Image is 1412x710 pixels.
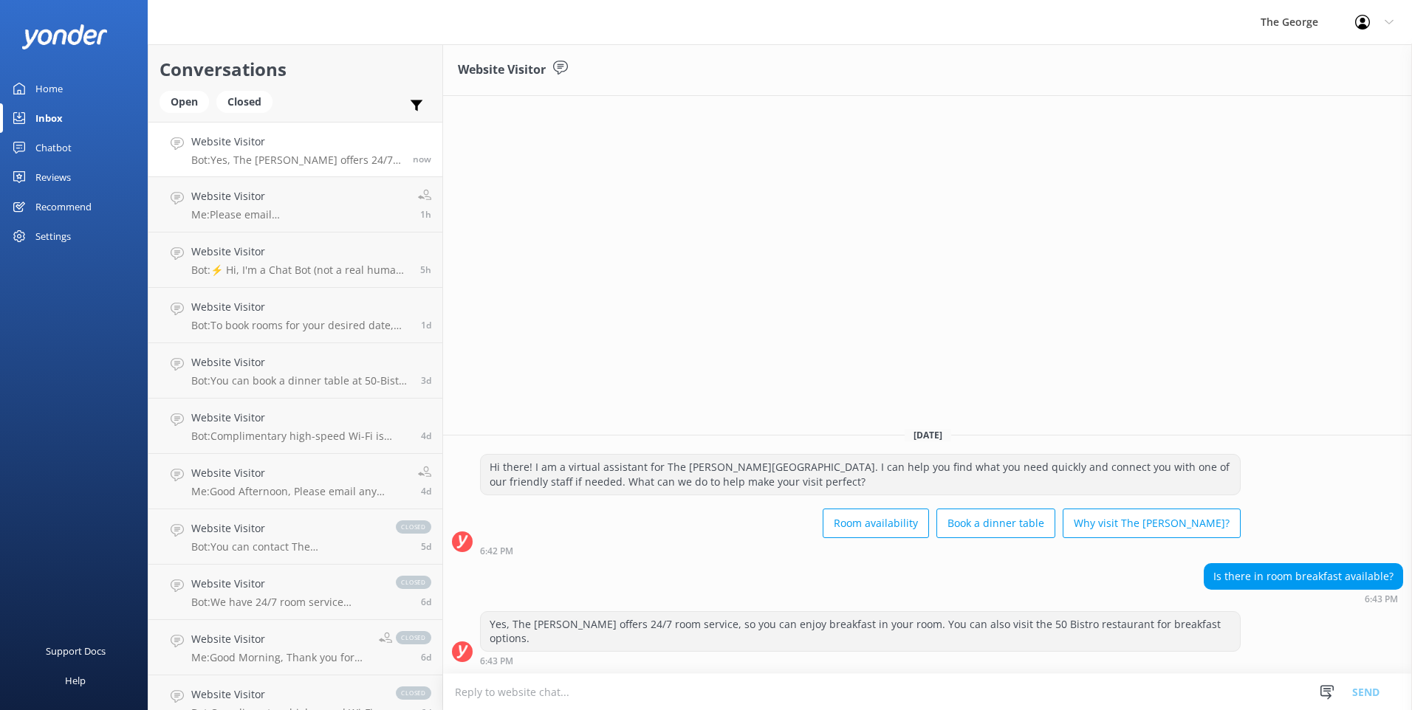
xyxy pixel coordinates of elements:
h4: Website Visitor [191,299,410,315]
a: Website VisitorBot:Yes, The [PERSON_NAME] offers 24/7 room service, so you can enjoy breakfast in... [148,122,442,177]
h2: Conversations [160,55,431,83]
div: Chatbot [35,133,72,162]
a: Website VisitorBot:To book rooms for your desired date, please visit our website at [URL][DOMAIN_... [148,288,442,343]
div: Reviews [35,162,71,192]
a: Website VisitorBot:You can book a dinner table at 50-Bistro using their online availability and b... [148,343,442,399]
span: 01:55pm 13-Aug-2025 (UTC +12:00) Pacific/Auckland [421,596,431,608]
div: Is there in room breakfast available? [1204,564,1402,589]
strong: 6:43 PM [1365,595,1398,604]
h4: Website Visitor [191,631,368,647]
a: Open [160,93,216,109]
strong: 6:42 PM [480,547,513,556]
p: Bot: We have 24/7 room service available at the hotel. You can view the menu and learn more about... [191,596,381,609]
p: Me: Good Afternoon, Please email any reservation's enquiries to [EMAIL_ADDRESS][DOMAIN_NAME] [191,485,407,498]
span: 04:21pm 15-Aug-2025 (UTC +12:00) Pacific/Auckland [421,430,431,442]
span: 10:15am 14-Aug-2025 (UTC +12:00) Pacific/Auckland [421,540,431,553]
p: Me: Good Morning, Thank you for your recent enquiry. Please provide your name and contact details... [191,651,368,664]
p: Bot: Complimentary high-speed Wi-Fi is available to guests for multiple devices. A password will ... [191,430,410,443]
a: Website VisitorBot:Complimentary high-speed Wi-Fi is available to guests for multiple devices. A ... [148,399,442,454]
span: closed [396,520,431,534]
p: Bot: ⚡ Hi, I'm a Chat Bot (not a real human), so I don't have all the answers. I don't have the a... [191,263,409,277]
div: Recommend [35,192,92,221]
h4: Website Visitor [191,354,410,370]
span: closed [396,686,431,700]
div: Home [35,74,63,103]
h4: Website Visitor [191,520,381,537]
a: Website VisitorBot:We have 24/7 room service available at the hotel. You can view the menu and le... [148,565,442,620]
strong: 6:43 PM [480,657,513,666]
span: 06:43pm 19-Aug-2025 (UTC +12:00) Pacific/Auckland [413,153,431,165]
div: 06:43pm 19-Aug-2025 (UTC +12:00) Pacific/Auckland [1204,593,1403,604]
a: Website VisitorBot:You can contact The [PERSON_NAME] via email at [EMAIL_ADDRESS][DOMAIN_NAME].cl... [148,509,442,565]
p: Bot: You can contact The [PERSON_NAME] via email at [EMAIL_ADDRESS][DOMAIN_NAME]. [191,540,381,554]
h4: Website Visitor [191,134,402,150]
p: Bot: To book rooms for your desired date, please visit our website at [URL][DOMAIN_NAME]. If you ... [191,319,410,332]
h4: Website Visitor [191,686,381,703]
a: Website VisitorMe:Good Morning, Thank you for your recent enquiry. Please provide your name and c... [148,620,442,675]
a: Website VisitorMe:Please email conferences@thegeorge,com for [DATE] inquiries1h [148,177,442,232]
div: Hi there! I am a virtual assistant for The [PERSON_NAME][GEOGRAPHIC_DATA]. I can help you find wh... [481,455,1240,494]
h4: Website Visitor [191,465,407,481]
button: Book a dinner table [936,509,1055,538]
div: 06:42pm 19-Aug-2025 (UTC +12:00) Pacific/Auckland [480,545,1241,556]
a: Website VisitorMe:Good Afternoon, Please email any reservation's enquiries to [EMAIL_ADDRESS][DOM... [148,454,442,509]
span: [DATE] [905,429,951,441]
p: Bot: You can book a dinner table at 50-Bistro using their online availability and booking functio... [191,374,410,387]
h4: Website Visitor [191,188,407,204]
img: yonder-white-logo.png [22,24,107,49]
div: Support Docs [46,636,106,666]
a: Closed [216,93,280,109]
div: Open [160,91,209,113]
h3: Website Visitor [458,61,546,80]
div: Yes, The [PERSON_NAME] offers 24/7 room service, so you can enjoy breakfast in your room. You can... [481,612,1240,651]
h4: Website Visitor [191,576,381,592]
span: 11:49am 13-Aug-2025 (UTC +12:00) Pacific/Auckland [421,651,431,664]
h4: Website Visitor [191,244,409,260]
h4: Website Visitor [191,410,410,426]
div: Settings [35,221,71,251]
button: Why visit The [PERSON_NAME]? [1063,509,1241,538]
span: 12:11pm 15-Aug-2025 (UTC +12:00) Pacific/Auckland [421,485,431,497]
span: 09:55am 16-Aug-2025 (UTC +12:00) Pacific/Auckland [421,374,431,387]
span: 04:57pm 19-Aug-2025 (UTC +12:00) Pacific/Auckland [420,208,431,221]
div: 06:43pm 19-Aug-2025 (UTC +12:00) Pacific/Auckland [480,655,1241,666]
div: Inbox [35,103,63,133]
span: 01:18pm 19-Aug-2025 (UTC +12:00) Pacific/Auckland [420,263,431,276]
p: Me: Please email conferences@thegeorge,com for [DATE] inquiries [191,208,407,221]
div: Help [65,666,86,695]
p: Bot: Yes, The [PERSON_NAME] offers 24/7 room service, so you can enjoy breakfast in your room. Yo... [191,154,402,167]
span: closed [396,631,431,644]
a: Website VisitorBot:⚡ Hi, I'm a Chat Bot (not a real human), so I don't have all the answers. I do... [148,232,442,288]
span: closed [396,576,431,589]
span: 11:52am 18-Aug-2025 (UTC +12:00) Pacific/Auckland [421,319,431,331]
div: Closed [216,91,273,113]
button: Room availability [823,509,929,538]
